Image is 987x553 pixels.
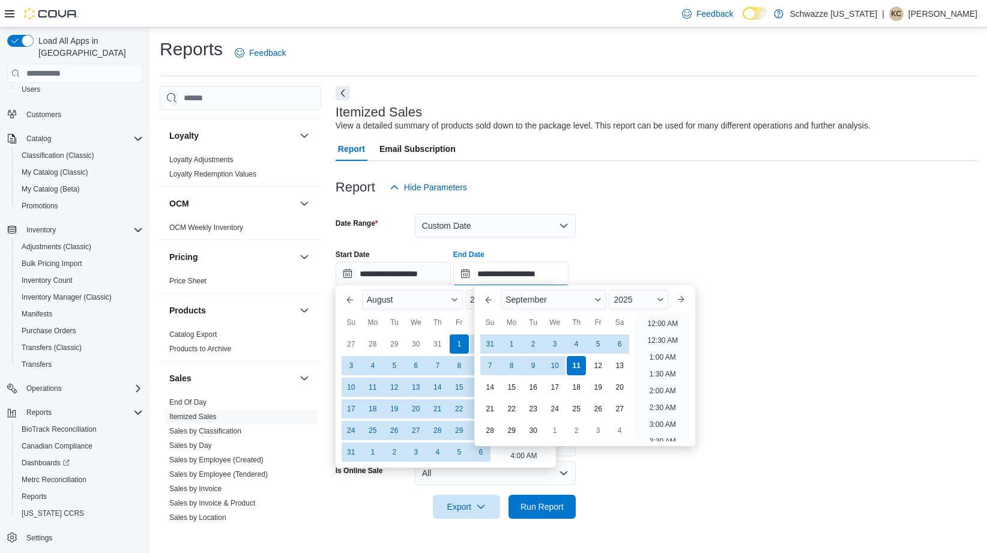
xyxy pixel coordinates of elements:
[428,443,447,462] div: day-4
[385,175,472,199] button: Hide Parameters
[453,250,484,259] label: End Date
[12,272,148,289] button: Inventory Count
[169,223,243,232] a: OCM Weekly Inventory
[340,290,360,309] button: Previous Month
[415,461,576,485] button: All
[642,333,683,348] li: 12:30 AM
[12,438,148,455] button: Canadian Compliance
[545,313,564,332] div: We
[17,473,143,487] span: Metrc Reconciliation
[385,356,404,375] div: day-5
[406,313,426,332] div: We
[24,8,78,20] img: Cova
[524,421,543,440] div: day-30
[363,334,382,354] div: day-28
[22,458,70,468] span: Dashboards
[17,324,143,338] span: Purchase Orders
[2,380,148,397] button: Operations
[22,223,143,237] span: Inventory
[160,220,321,240] div: OCM
[450,334,469,354] div: day-1
[22,530,143,545] span: Settings
[169,485,222,493] a: Sales by Invoice
[567,421,586,440] div: day-2
[743,7,768,20] input: Dark Mode
[22,292,112,302] span: Inventory Manager (Classic)
[17,256,143,271] span: Bulk Pricing Import
[367,295,393,304] span: August
[12,421,148,438] button: BioTrack Reconciliation
[336,250,370,259] label: Start Date
[363,313,382,332] div: Mo
[17,456,143,470] span: Dashboards
[645,434,681,449] li: 3:30 AM
[169,277,207,285] a: Price Sheet
[249,47,286,59] span: Feedback
[297,196,312,211] button: OCM
[465,290,530,309] div: Button. Open the year selector. 2025 is currently selected.
[406,334,426,354] div: day-30
[450,378,469,397] div: day-15
[342,334,361,354] div: day-27
[379,137,456,161] span: Email Subscription
[342,378,361,397] div: day-10
[169,372,295,384] button: Sales
[22,107,66,122] a: Customers
[428,378,447,397] div: day-14
[610,399,629,419] div: day-27
[908,7,977,21] p: [PERSON_NAME]
[614,295,632,304] span: 2025
[789,7,877,21] p: Schwazze [US_STATE]
[524,378,543,397] div: day-16
[336,219,378,228] label: Date Range
[342,443,361,462] div: day-31
[169,130,295,142] button: Loyalty
[471,443,490,462] div: day-6
[480,313,500,332] div: Su
[471,378,490,397] div: day-16
[17,165,143,180] span: My Catalog (Classic)
[645,400,681,415] li: 2:30 AM
[160,274,321,293] div: Pricing
[22,381,143,396] span: Operations
[17,439,143,453] span: Canadian Compliance
[471,399,490,419] div: day-23
[17,148,143,163] span: Classification (Classic)
[406,378,426,397] div: day-13
[480,421,500,440] div: day-28
[17,506,143,521] span: Washington CCRS
[2,105,148,122] button: Customers
[610,313,629,332] div: Sa
[428,334,447,354] div: day-31
[22,475,86,485] span: Metrc Reconciliation
[17,357,56,372] a: Transfers
[169,251,295,263] button: Pricing
[588,421,608,440] div: day-3
[160,153,321,186] div: Loyalty
[645,367,681,381] li: 1:30 AM
[342,356,361,375] div: day-3
[12,181,148,198] button: My Catalog (Beta)
[588,378,608,397] div: day-19
[502,313,521,332] div: Mo
[567,334,586,354] div: day-4
[12,147,148,164] button: Classification (Classic)
[169,470,268,479] a: Sales by Employee (Tendered)
[12,255,148,272] button: Bulk Pricing Import
[297,250,312,264] button: Pricing
[610,334,629,354] div: day-6
[297,303,312,318] button: Products
[524,334,543,354] div: day-2
[415,214,576,238] button: Custom Date
[17,506,89,521] a: [US_STATE] CCRS
[22,309,52,319] span: Manifests
[588,313,608,332] div: Fr
[17,256,87,271] a: Bulk Pricing Import
[502,421,521,440] div: day-29
[160,37,223,61] h1: Reports
[34,35,143,59] span: Load All Apps in [GEOGRAPHIC_DATA]
[471,334,490,354] div: day-2
[363,356,382,375] div: day-4
[17,182,143,196] span: My Catalog (Beta)
[450,399,469,419] div: day-22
